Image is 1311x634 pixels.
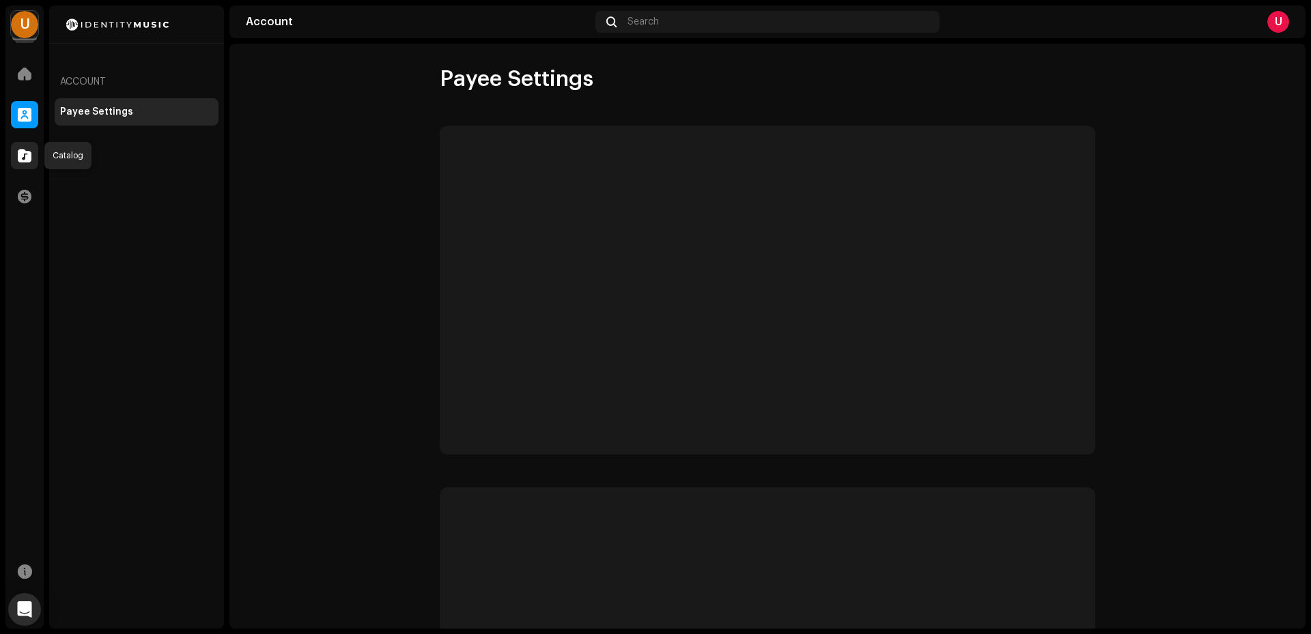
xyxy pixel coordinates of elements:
div: U [11,11,38,38]
span: Search [628,16,659,27]
div: Account [246,16,590,27]
div: U [1267,11,1289,33]
re-a-nav-header: Account [55,66,218,98]
div: Open Intercom Messenger [8,593,41,626]
re-m-nav-item: Payee Settings [55,98,218,126]
span: Payee Settings [440,66,593,93]
div: Payee Settings [60,106,133,117]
